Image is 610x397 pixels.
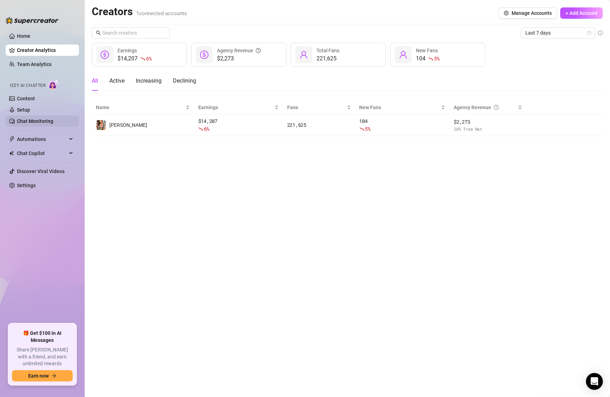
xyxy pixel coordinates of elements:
[217,47,261,54] div: Agency Revenue
[316,48,339,53] span: Total Fans
[17,168,65,174] a: Discover Viral Videos
[17,96,35,101] a: Content
[194,101,283,114] th: Earnings
[173,77,196,85] div: Declining
[316,54,339,63] div: 221,625
[287,121,351,129] div: 221,625
[96,30,101,35] span: search
[17,33,30,39] a: Home
[12,370,73,381] button: Earn nowarrow-right
[416,48,438,53] span: New Fans
[365,125,370,132] span: 5 %
[598,30,603,35] span: info-circle
[198,117,279,133] div: $ 14,207
[17,118,53,124] a: Chat Monitoring
[117,54,151,63] div: $14,207
[9,151,14,156] img: Chat Copilot
[504,11,509,16] span: setting
[102,29,160,37] input: Search creators
[136,77,162,85] div: Increasing
[109,122,147,128] span: [PERSON_NAME]
[96,120,106,130] img: Linda
[300,51,308,59] span: user
[146,55,151,62] span: 6 %
[586,373,603,390] div: Open Intercom Messenger
[92,5,187,18] h2: Creators
[498,7,557,19] button: Manage Accounts
[198,126,203,131] span: fall
[96,103,184,111] span: Name
[494,103,499,111] span: question-circle
[198,103,273,111] span: Earnings
[12,330,73,344] span: 🎁 Get $100 in AI Messages
[140,56,145,61] span: fall
[360,117,446,133] div: 104
[9,136,15,142] span: thunderbolt
[17,61,52,67] a: Team Analytics
[10,82,46,89] span: Izzy AI Chatter
[287,103,345,111] span: Fans
[17,45,73,56] a: Creator Analytics
[48,79,59,90] img: AI Chatter
[360,103,440,111] span: New Fans
[28,373,49,379] span: Earn now
[52,373,56,378] span: arrow-right
[92,77,98,85] div: All
[428,56,433,61] span: fall
[136,10,187,17] span: 1 connected accounts
[525,28,591,38] span: Last 7 days
[566,10,598,16] span: + Add Account
[200,51,209,59] span: dollar-circle
[17,183,36,188] a: Settings
[560,7,603,19] button: + Add Account
[17,134,67,145] span: Automations
[109,77,125,85] div: Active
[101,51,109,59] span: dollar-circle
[217,54,261,63] span: $2,273
[204,125,209,132] span: 6 %
[117,48,137,53] span: Earnings
[454,103,516,111] div: Agency Revenue
[6,17,59,24] img: logo-BBDzfeDw.svg
[454,126,522,132] span: 20 % from Net
[416,54,439,63] div: 104
[360,126,364,131] span: fall
[17,148,67,159] span: Chat Copilot
[92,101,194,114] th: Name
[454,118,522,126] span: $ 2,273
[283,101,355,114] th: Fans
[434,55,439,62] span: 5 %
[12,346,73,367] span: Share [PERSON_NAME] with a friend, and earn unlimited rewards
[587,31,591,35] span: calendar
[256,47,261,54] span: question-circle
[399,51,407,59] span: user
[355,101,450,114] th: New Fans
[512,10,552,16] span: Manage Accounts
[17,107,30,113] a: Setup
